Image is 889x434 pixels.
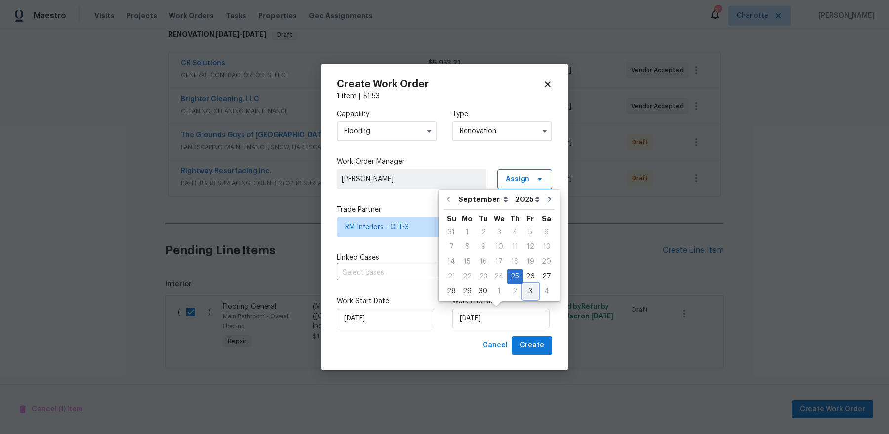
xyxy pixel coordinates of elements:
[538,284,555,299] div: Sat Oct 04 2025
[452,309,550,328] input: M/D/YYYY
[523,269,538,284] div: Fri Sep 26 2025
[444,255,459,269] div: 14
[523,284,538,298] div: 3
[459,255,475,269] div: 15
[475,284,491,298] div: 30
[475,284,491,299] div: Tue Sep 30 2025
[475,255,491,269] div: 16
[459,254,475,269] div: Mon Sep 15 2025
[527,215,534,222] abbr: Friday
[491,270,507,283] div: 24
[444,269,459,284] div: Sun Sep 21 2025
[510,215,520,222] abbr: Thursday
[538,284,555,298] div: 4
[459,225,475,239] div: Mon Sep 01 2025
[459,225,475,239] div: 1
[538,239,555,254] div: Sat Sep 13 2025
[523,240,538,254] div: 12
[475,239,491,254] div: Tue Sep 09 2025
[337,79,543,89] h2: Create Work Order
[538,225,555,239] div: Sat Sep 06 2025
[475,240,491,254] div: 9
[342,174,482,184] span: [PERSON_NAME]
[538,255,555,269] div: 20
[494,215,505,222] abbr: Wednesday
[538,240,555,254] div: 13
[444,254,459,269] div: Sun Sep 14 2025
[491,225,507,239] div: Wed Sep 03 2025
[507,240,523,254] div: 11
[483,339,508,352] span: Cancel
[444,284,459,299] div: Sun Sep 28 2025
[491,269,507,284] div: Wed Sep 24 2025
[444,284,459,298] div: 28
[475,270,491,283] div: 23
[462,215,473,222] abbr: Monday
[507,270,523,283] div: 25
[491,225,507,239] div: 3
[542,215,551,222] abbr: Saturday
[337,265,525,280] input: Select cases
[491,284,507,299] div: Wed Oct 01 2025
[337,121,437,141] input: Select...
[523,225,538,239] div: Fri Sep 05 2025
[475,225,491,239] div: Tue Sep 02 2025
[345,222,529,232] span: RM Interiors - CLT-S
[507,284,523,298] div: 2
[475,269,491,284] div: Tue Sep 23 2025
[479,215,487,222] abbr: Tuesday
[523,225,538,239] div: 5
[523,270,538,283] div: 26
[459,270,475,283] div: 22
[491,254,507,269] div: Wed Sep 17 2025
[444,270,459,283] div: 21
[507,225,523,239] div: 4
[459,284,475,298] div: 29
[538,254,555,269] div: Sat Sep 20 2025
[444,225,459,239] div: Sun Aug 31 2025
[523,239,538,254] div: Fri Sep 12 2025
[479,336,512,355] button: Cancel
[423,125,435,137] button: Show options
[337,109,437,119] label: Capability
[491,255,507,269] div: 17
[452,296,552,306] label: Work End Date
[459,284,475,299] div: Mon Sep 29 2025
[491,284,507,298] div: 1
[539,125,551,137] button: Show options
[538,225,555,239] div: 6
[337,91,552,101] div: 1 item |
[507,255,523,269] div: 18
[507,254,523,269] div: Thu Sep 18 2025
[459,269,475,284] div: Mon Sep 22 2025
[441,190,456,209] button: Go to previous month
[520,339,544,352] span: Create
[507,284,523,299] div: Thu Oct 02 2025
[337,296,437,306] label: Work Start Date
[491,240,507,254] div: 10
[444,240,459,254] div: 7
[363,93,380,100] span: $ 1.53
[542,190,557,209] button: Go to next month
[444,239,459,254] div: Sun Sep 07 2025
[523,254,538,269] div: Fri Sep 19 2025
[337,309,434,328] input: M/D/YYYY
[459,239,475,254] div: Mon Sep 08 2025
[459,240,475,254] div: 8
[506,174,529,184] span: Assign
[512,336,552,355] button: Create
[456,192,513,207] select: Month
[337,205,552,215] label: Trade Partner
[523,255,538,269] div: 19
[507,225,523,239] div: Thu Sep 04 2025
[523,284,538,299] div: Fri Oct 03 2025
[491,239,507,254] div: Wed Sep 10 2025
[507,239,523,254] div: Thu Sep 11 2025
[475,225,491,239] div: 2
[452,121,552,141] input: Select...
[337,253,379,263] span: Linked Cases
[513,192,542,207] select: Year
[507,269,523,284] div: Thu Sep 25 2025
[452,109,552,119] label: Type
[337,157,552,167] label: Work Order Manager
